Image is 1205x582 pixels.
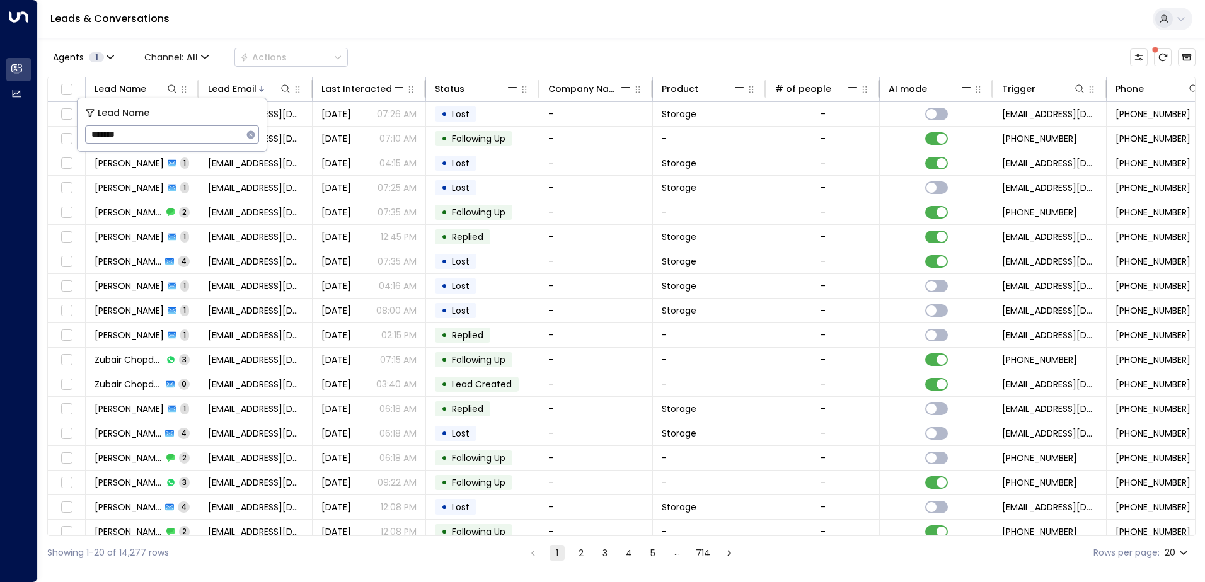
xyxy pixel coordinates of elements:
span: Storage [662,157,696,169]
span: Zuzanna Malek [95,255,161,268]
span: Replied [452,402,483,415]
span: 3 [179,477,190,488]
td: - [653,446,766,470]
div: • [441,349,447,370]
div: Product [662,81,746,96]
span: +447882759018 [1116,378,1191,391]
p: 07:35 AM [378,206,417,219]
span: leads@space-station.co.uk [1002,280,1097,292]
button: Archived Leads [1178,48,1196,66]
div: Lead Email [208,81,257,96]
span: zparry@btinternet.com [208,501,303,513]
button: Go to page 2 [574,545,589,561]
span: Following Up [452,525,505,538]
span: Following Up [452,353,505,366]
td: - [539,176,653,200]
span: Zubair Chopdat [95,378,162,391]
button: page 1 [550,545,565,561]
span: 4 [178,428,190,438]
td: - [539,274,653,298]
div: • [441,251,447,272]
td: - [539,225,653,249]
td: - [539,397,653,421]
span: 1 [180,182,189,193]
span: Toggle select row [59,205,74,220]
span: 1 [180,403,189,414]
td: - [539,421,653,445]
span: Lost [452,181,470,194]
span: +447872873441 [1116,525,1191,538]
button: Customize [1130,48,1148,66]
span: Lost [452,427,470,440]
p: 07:35 AM [378,255,417,268]
nav: pagination navigation [525,545,737,561]
div: Trigger [1002,81,1086,96]
span: 1 [180,157,189,168]
td: - [539,102,653,126]
span: Aug 27, 2025 [321,108,351,120]
p: 04:16 AM [379,280,417,292]
span: +447399559489 [1002,132,1077,145]
span: Lost [452,501,470,513]
div: • [441,423,447,444]
span: +447250212796 [1116,157,1191,169]
span: Toggle select row [59,524,74,540]
span: 2 [179,526,190,537]
td: - [539,520,653,544]
p: 07:25 AM [378,181,417,194]
div: Company Name [548,81,620,96]
span: Feb 15, 2025 [321,329,351,341]
div: • [441,177,447,198]
div: • [441,398,447,419]
span: Aug 21, 2025 [321,304,351,317]
span: 0 [178,379,190,389]
span: Storage [662,402,696,415]
span: Zuzanna Malek [95,231,164,243]
span: leads@space-station.co.uk [1002,255,1097,268]
button: Agents1 [47,48,118,66]
span: Storage [662,181,696,194]
div: Phone [1116,81,1200,96]
span: Toggle select row [59,328,74,343]
span: 1 [180,280,189,291]
td: - [539,446,653,470]
span: +447872873441 [1116,501,1191,513]
div: Last Interacted [321,81,405,96]
span: +447399559489 [1116,132,1191,145]
div: - [821,108,826,120]
div: Lead Name [95,81,178,96]
p: 06:18 AM [379,402,417,415]
span: zparry@btinternet.com [208,525,303,538]
span: Toggle select row [59,303,74,319]
span: 2 [179,452,190,463]
div: - [821,206,826,219]
td: - [539,151,653,175]
button: Go to next page [722,545,737,561]
span: Risa Douglas [95,181,164,194]
div: Trigger [1002,81,1035,96]
div: • [441,202,447,223]
span: ztresells48@gmail.com [208,452,303,464]
p: 02:15 PM [381,329,417,341]
span: Shelby Meyers [95,157,164,169]
span: Jul 13, 2025 [321,353,351,366]
span: Toggle select row [59,131,74,147]
div: - [821,181,826,194]
span: +447402684748 [1002,452,1077,464]
span: Storage [662,108,696,120]
span: +447882759018 [1116,353,1191,366]
td: - [653,348,766,372]
div: Actions [240,52,287,63]
span: Storage [662,427,696,440]
span: Aug 02, 2025 [321,206,351,219]
p: 12:08 PM [381,525,417,538]
td: - [539,495,653,519]
span: +447872873441 [1002,525,1077,538]
div: - [821,329,826,341]
span: Following Up [452,476,505,489]
span: leads@space-station.co.uk [1002,378,1097,391]
div: • [441,496,447,518]
span: +447935976355 [1116,255,1191,268]
span: Sep 12, 2025 [321,157,351,169]
label: Rows per page: [1093,546,1160,559]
